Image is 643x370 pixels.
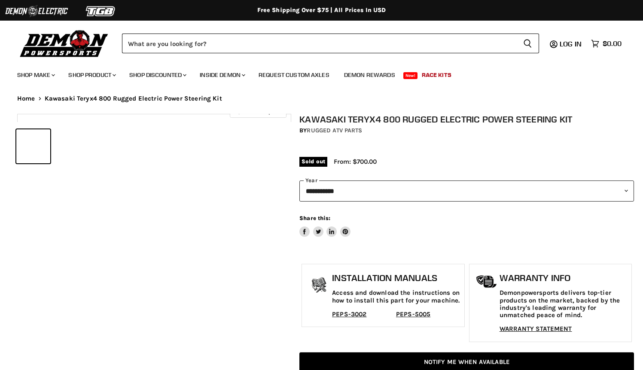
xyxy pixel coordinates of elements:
a: Shop Discounted [123,66,192,84]
span: Log in [560,40,582,48]
img: Demon Electric Logo 2 [4,3,69,19]
a: Rugged ATV Parts [307,127,362,134]
a: PEPS-5005 [396,310,430,318]
img: warranty-icon.png [476,275,497,288]
span: Sold out [299,157,327,166]
h1: Kawasaki Teryx4 800 Rugged Electric Power Steering Kit [299,114,634,125]
div: by [299,126,634,135]
a: Inside Demon [193,66,250,84]
form: Product [122,34,539,53]
img: TGB Logo 2 [69,3,133,19]
a: Request Custom Axles [252,66,336,84]
a: Shop Make [11,66,60,84]
img: install_manual-icon.png [308,275,330,297]
select: year [299,180,634,202]
button: IMAGE thumbnail [16,129,50,163]
aside: Share this: [299,214,350,237]
span: Click to expand [234,108,282,115]
input: Search [122,34,516,53]
a: PEPS-3002 [332,310,366,318]
span: $0.00 [603,40,622,48]
h1: Warranty Info [500,273,628,283]
a: $0.00 [587,37,626,50]
p: Demonpowersports delivers top-tier products on the market, backed by the industry's leading warra... [500,289,628,319]
ul: Main menu [11,63,619,84]
h1: Installation Manuals [332,273,460,283]
span: Share this: [299,215,330,221]
a: Demon Rewards [338,66,402,84]
a: Shop Product [62,66,121,84]
a: WARRANTY STATEMENT [500,325,572,333]
span: New! [403,72,418,79]
a: Home [17,95,35,102]
span: Kawasaki Teryx4 800 Rugged Electric Power Steering Kit [45,95,222,102]
img: Demon Powersports [17,28,111,58]
p: Access and download the instructions on how to install this part for your machine. [332,289,460,304]
button: Search [516,34,539,53]
a: Race Kits [415,66,458,84]
span: From: $700.00 [334,158,377,165]
a: Log in [556,40,587,48]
